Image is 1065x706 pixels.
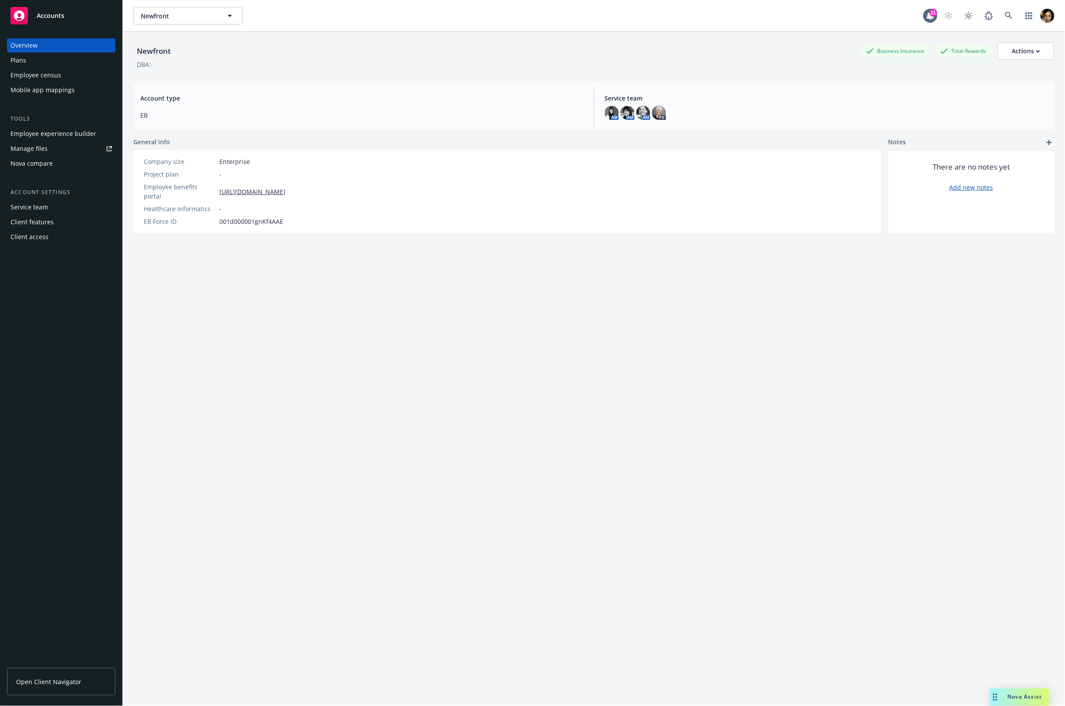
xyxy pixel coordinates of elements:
div: Client access [10,230,49,244]
a: Mobile app mappings [7,83,115,97]
div: Mobile app mappings [10,83,75,97]
a: Accounts [7,3,115,28]
span: Newfront [141,11,216,21]
a: Client features [7,215,115,229]
a: Client access [7,230,115,244]
div: Service team [10,200,48,214]
a: Add new notes [950,183,993,192]
div: Tools [7,115,115,123]
div: Overview [10,38,38,52]
a: Start snowing [940,7,957,24]
div: Drag to move [990,689,1001,706]
div: DBA: - [137,60,153,69]
div: Healthcare Informatics [144,204,216,213]
span: Accounts [37,12,64,19]
div: EB Force ID [144,217,216,226]
a: Search [1000,7,1018,24]
div: Manage files [10,142,48,156]
span: Enterprise [219,157,250,166]
span: Open Client Navigator [16,677,81,686]
div: Company size [144,157,216,166]
a: Switch app [1020,7,1038,24]
img: photo [605,106,619,120]
a: Employee experience builder [7,127,115,141]
span: - [219,204,222,213]
span: There are no notes yet [933,162,1010,172]
a: Toggle theme [960,7,978,24]
a: Manage files [7,142,115,156]
div: Project plan [144,170,216,179]
span: Notes [888,137,906,148]
a: add [1044,137,1055,148]
div: Actions [1012,43,1040,59]
a: Employee census [7,68,115,82]
button: Newfront [133,7,243,24]
div: Nova compare [10,157,53,170]
div: Account settings [7,188,115,197]
span: 001d000001gnKf4AAE [219,217,283,226]
button: Nova Assist [990,689,1049,706]
div: Employee benefits portal [144,182,216,201]
a: Plans [7,53,115,67]
button: Actions [998,42,1055,60]
img: photo [652,106,666,120]
img: photo [636,106,650,120]
span: Account type [140,94,583,103]
div: Client features [10,215,54,229]
a: Nova compare [7,157,115,170]
span: Service team [605,94,1048,103]
span: - [219,170,222,179]
a: Report a Bug [980,7,998,24]
span: Nova Assist [1008,693,1042,701]
div: Business Insurance [862,45,929,56]
a: [URL][DOMAIN_NAME] [219,187,285,196]
div: Total Rewards [936,45,991,56]
div: Newfront [133,45,174,57]
div: 21 [930,9,937,17]
a: Overview [7,38,115,52]
div: Employee experience builder [10,127,96,141]
a: Service team [7,200,115,214]
div: Employee census [10,68,61,82]
img: photo [1041,9,1055,23]
div: Plans [10,53,26,67]
span: General info [133,137,170,146]
img: photo [621,106,635,120]
span: EB [140,111,583,120]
